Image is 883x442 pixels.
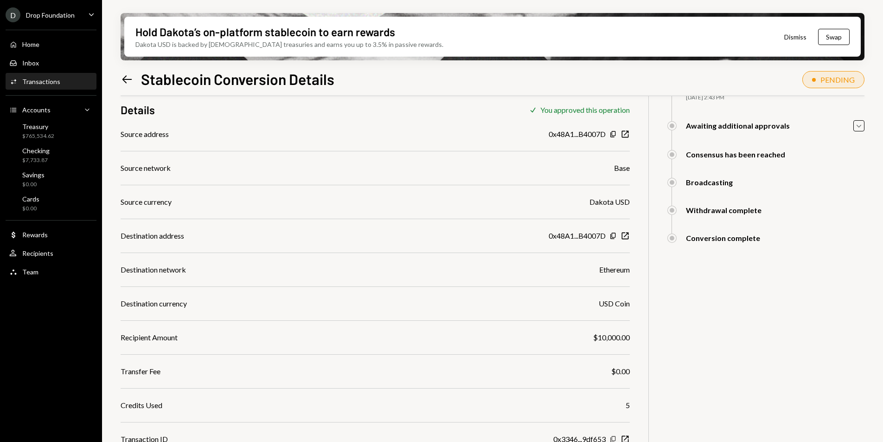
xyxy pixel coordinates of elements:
button: Dismiss [773,26,818,48]
div: Inbox [22,59,39,67]
div: Team [22,268,38,276]
div: Dakota USD is backed by [DEMOGRAPHIC_DATA] treasuries and earns you up to 3.5% in passive rewards. [135,39,443,49]
a: Accounts [6,101,96,118]
div: $7,733.87 [22,156,50,164]
div: Source network [121,162,171,174]
div: Source currency [121,196,172,208]
div: $765,534.62 [22,132,54,140]
div: Awaiting additional approvals [686,121,790,130]
a: Checking$7,733.87 [6,144,96,166]
a: Cards$0.00 [6,192,96,214]
div: [DATE] 2:43 PM [686,94,864,102]
div: Withdrawal complete [686,206,761,214]
div: PENDING [820,75,855,84]
div: Destination network [121,264,186,275]
div: Transfer Fee [121,366,160,377]
div: $0.00 [22,181,45,188]
a: Rewards [6,226,96,243]
div: Source address [121,129,169,140]
a: Inbox [6,54,96,71]
button: Swap [818,29,850,45]
div: 0x48A1...B4007D [549,230,606,241]
div: Cards [22,195,39,203]
div: Destination currency [121,298,187,309]
div: D [6,7,20,22]
h1: Stablecoin Conversion Details [141,70,334,88]
div: Consensus has been reached [686,150,785,159]
div: Treasury [22,123,54,130]
div: Base [614,162,630,174]
div: Accounts [22,106,51,114]
div: Savings [22,171,45,179]
div: Home [22,40,39,48]
div: Rewards [22,231,48,239]
div: Credits Used [121,400,162,411]
div: Destination address [121,230,184,241]
div: Recipient Amount [121,332,178,343]
h3: Details [121,102,155,117]
div: Broadcasting [686,178,733,187]
div: $0.00 [22,205,39,213]
div: 5 [626,400,630,411]
div: Checking [22,147,50,155]
a: Recipients [6,245,96,261]
a: Savings$0.00 [6,168,96,190]
a: Home [6,36,96,52]
div: 0x48A1...B4007D [549,129,606,140]
div: Transactions [22,78,60,85]
div: USD Coin [599,298,630,309]
div: Dakota USD [589,196,630,208]
div: $10,000.00 [593,332,630,343]
div: Drop Foundation [26,11,75,19]
div: $0.00 [611,366,630,377]
div: You approved this operation [540,105,630,114]
a: Team [6,263,96,280]
div: Conversion complete [686,234,760,242]
div: Hold Dakota’s on-platform stablecoin to earn rewards [135,24,395,39]
div: Ethereum [599,264,630,275]
div: Recipients [22,249,53,257]
a: Transactions [6,73,96,90]
a: Treasury$765,534.62 [6,120,96,142]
